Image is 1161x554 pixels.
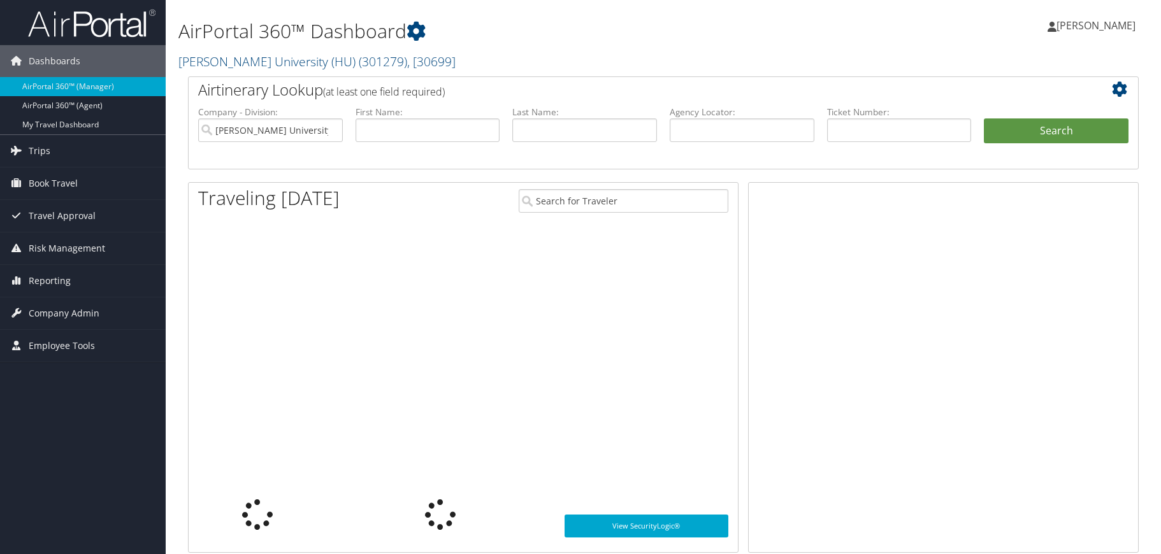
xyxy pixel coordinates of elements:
span: Trips [29,135,50,167]
span: (at least one field required) [323,85,445,99]
span: Employee Tools [29,330,95,362]
span: Book Travel [29,167,78,199]
span: Risk Management [29,232,105,264]
span: ( 301279 ) [359,53,407,70]
a: [PERSON_NAME] University (HU) [178,53,456,70]
span: Reporting [29,265,71,297]
label: Ticket Number: [827,106,972,118]
h1: Traveling [DATE] [198,185,340,211]
span: Travel Approval [29,200,96,232]
label: Company - Division: [198,106,343,118]
a: View SecurityLogic® [565,515,728,537]
label: Last Name: [512,106,657,118]
label: First Name: [356,106,500,118]
h2: Airtinerary Lookup [198,79,1049,101]
button: Search [984,118,1129,144]
span: Dashboards [29,45,80,77]
label: Agency Locator: [670,106,814,118]
input: Search for Traveler [519,189,728,213]
span: Company Admin [29,297,99,329]
h1: AirPortal 360™ Dashboard [178,18,825,45]
span: [PERSON_NAME] [1056,18,1136,32]
a: [PERSON_NAME] [1048,6,1148,45]
img: airportal-logo.png [28,8,155,38]
span: , [ 30699 ] [407,53,456,70]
